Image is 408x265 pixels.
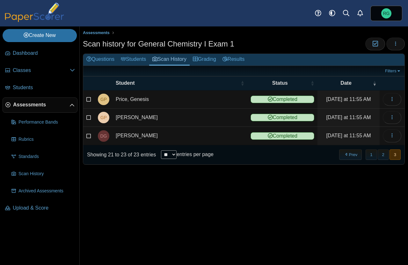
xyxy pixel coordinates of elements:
[3,18,66,23] a: PaperScorer
[13,84,75,91] span: Students
[321,80,371,87] span: Date
[378,149,389,160] button: 2
[9,115,77,130] a: Performance Bands
[3,3,66,22] img: PaperScorer
[83,39,234,49] h1: Scan history for General Chemistry I Exam 1
[3,97,77,113] a: Assessments
[251,114,314,121] span: Completed
[100,97,107,102] span: Genesis Price
[353,6,367,20] a: Alerts
[9,183,77,199] a: Archived Assessments
[113,90,247,109] td: Price, Genesis
[83,145,156,164] div: Showing 21 to 23 of 23 entries
[251,80,309,87] span: Status
[190,54,219,66] a: Grading
[13,50,75,57] span: Dashboard
[81,29,111,37] a: Assessments
[149,54,190,66] a: Scan History
[13,204,75,211] span: Upload & Score
[381,8,391,18] span: Rudy Gostowski
[100,115,107,120] span: Gabrielle Parker
[9,132,77,147] a: Rubrics
[251,96,314,103] span: Completed
[18,136,75,143] span: Rubrics
[370,6,402,21] a: Rudy Gostowski
[366,149,377,160] button: 1
[3,201,77,216] a: Upload & Score
[339,149,362,160] button: Previous
[83,54,118,66] a: Questions
[383,11,390,16] span: Rudy Gostowski
[390,149,401,160] button: 3
[113,127,247,145] td: [PERSON_NAME]
[83,30,110,35] span: Assessments
[310,80,314,86] span: Status : Activate to sort
[3,29,77,42] a: Create New
[9,166,77,182] a: Scan History
[118,54,149,66] a: Students
[18,154,75,160] span: Standards
[100,134,107,138] span: Damica Grice
[3,46,77,61] a: Dashboard
[326,97,371,102] time: Oct 6, 2025 at 11:55 AM
[339,149,401,160] nav: pagination
[13,101,69,108] span: Assessments
[18,188,75,194] span: Archived Assessments
[326,115,371,120] time: Oct 6, 2025 at 11:55 AM
[18,171,75,177] span: Scan History
[240,80,244,86] span: Student : Activate to sort
[219,54,248,66] a: Results
[3,80,77,96] a: Students
[13,67,70,74] span: Classes
[373,80,376,86] span: Date : Activate to remove sorting
[326,133,371,138] time: Oct 6, 2025 at 11:55 AM
[113,109,247,127] td: [PERSON_NAME]
[251,132,314,140] span: Completed
[9,149,77,164] a: Standards
[177,152,214,157] label: entries per page
[383,68,403,74] a: Filters
[116,80,239,87] span: Student
[3,63,77,78] a: Classes
[18,119,75,125] span: Performance Bands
